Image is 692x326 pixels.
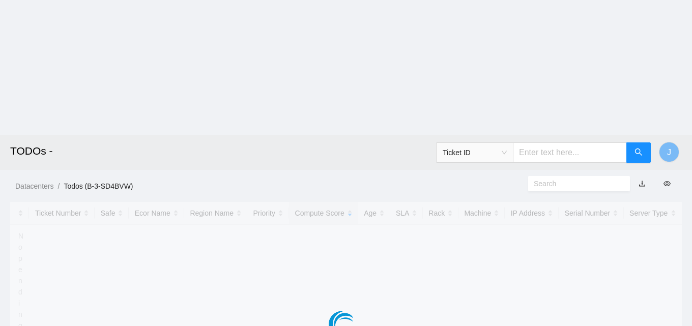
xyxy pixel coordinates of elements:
span: Ticket ID [443,145,507,160]
a: Datacenters [15,182,53,190]
input: Enter text here... [513,142,627,163]
button: search [626,142,651,163]
span: J [667,146,671,159]
span: / [57,182,60,190]
button: J [659,142,679,162]
span: search [635,148,643,158]
a: Todos (B-3-SD4BVW) [64,182,133,190]
h2: TODOs - [10,135,480,167]
input: Search [534,178,616,189]
span: eye [664,180,671,187]
button: download [631,175,653,192]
